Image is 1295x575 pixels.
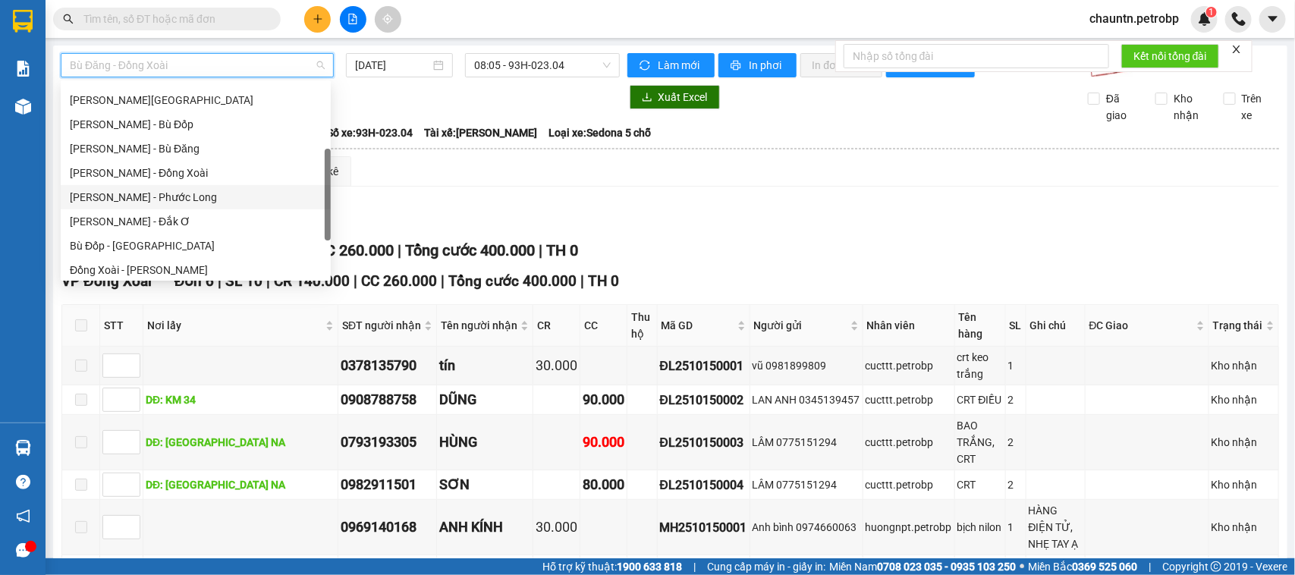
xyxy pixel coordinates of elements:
div: Kho nhận [1212,357,1276,374]
td: DŨNG [437,385,533,415]
button: downloadXuất Excel [630,85,720,109]
td: 0378135790 [338,347,437,385]
span: 08:05 - 93H-023.04 [474,54,610,77]
td: SƠN [437,470,533,500]
div: crt keo trắng [957,349,1003,382]
td: 0982911501 [338,470,437,500]
span: SĐT người nhận [342,317,421,334]
div: DĐ: [GEOGRAPHIC_DATA] NA [146,434,335,451]
span: Mã GD [662,317,734,334]
div: cucttt.petrobp [866,391,952,408]
td: MH2510150001 [658,500,750,555]
th: Nhân viên [863,305,955,347]
div: Kho nhận [1212,391,1276,408]
div: 0982911501 [341,474,434,495]
div: Hồ Chí Minh - Đắk Ơ [61,209,331,234]
button: printerIn phơi [718,53,797,77]
span: | [441,272,445,290]
div: Bù Đốp - [GEOGRAPHIC_DATA] [70,237,322,254]
td: ĐL2510150003 [658,415,750,470]
span: Đã giao [1100,90,1144,124]
div: HÙNG [439,432,530,453]
div: bịch nilon [957,519,1003,536]
div: MH2510150001 [660,518,747,537]
div: 2 [1008,434,1023,451]
div: 0793193305 [341,432,434,453]
img: solution-icon [15,61,31,77]
button: caret-down [1259,6,1286,33]
div: ĐL2510150002 [660,391,747,410]
sup: 1 [1206,7,1217,17]
div: cucttt.petrobp [866,476,952,493]
span: | [266,272,270,290]
div: 80.000 [583,474,624,495]
span: | [218,272,222,290]
span: Xuất Excel [659,89,708,105]
div: [PERSON_NAME] - Bù Đăng [70,140,322,157]
span: Đơn 6 [174,272,215,290]
th: CC [580,305,627,347]
button: In đơn chọn [800,53,883,77]
div: 1 [1008,519,1023,536]
span: copyright [1211,561,1221,572]
span: sync [640,60,652,72]
span: Nơi lấy [147,317,322,334]
span: Cung cấp máy in - giấy in: [707,558,825,575]
span: | [693,558,696,575]
span: download [642,92,652,104]
img: warehouse-icon [15,440,31,456]
input: 15/10/2025 [355,57,430,74]
div: tín [439,355,530,376]
div: Hồ Chí Minh - Đồng Xoài [61,161,331,185]
div: 90.000 [583,432,624,453]
div: SƠN [439,474,530,495]
div: Hồ Chí Minh - Bù Đốp [61,112,331,137]
div: Kho nhận [1212,519,1276,536]
div: vũ 0981899809 [753,357,860,374]
strong: 0369 525 060 [1072,561,1137,573]
div: Anh bình 0974660063 [753,519,860,536]
span: printer [731,60,743,72]
span: plus [313,14,323,24]
div: HÀNG ĐIỆN TỬ, NHẸ TAY Ạ [1029,502,1083,552]
span: | [580,272,584,290]
span: Miền Nam [829,558,1016,575]
div: Đồng Xoài - [PERSON_NAME] [70,262,322,278]
td: 0969140168 [338,500,437,555]
td: HÙNG [437,415,533,470]
th: Tên hàng [955,305,1006,347]
button: plus [304,6,331,33]
div: [PERSON_NAME][GEOGRAPHIC_DATA] [70,92,322,108]
div: ĐL2510150001 [660,357,747,375]
span: ĐC Giao [1089,317,1193,334]
th: Thu hộ [627,305,657,347]
div: Đồng Xoài - Hồ Chí Minh [61,258,331,282]
span: Hỗ trợ kỹ thuật: [542,558,682,575]
div: 90.000 [583,389,624,410]
span: Tài xế: [PERSON_NAME] [424,124,537,141]
span: Làm mới [659,57,703,74]
span: CC 260.000 [361,272,437,290]
td: tín [437,347,533,385]
input: Nhập số tổng đài [844,44,1109,68]
span: message [16,543,30,558]
img: phone-icon [1232,12,1246,26]
span: Kết nối tổng đài [1133,48,1207,64]
td: ANH KÍNH [437,500,533,555]
span: | [1149,558,1151,575]
div: CRT ĐIỀU [957,391,1003,408]
span: aim [382,14,393,24]
div: LÂM 0775151294 [753,434,860,451]
div: ĐL2510150003 [660,433,747,452]
img: icon-new-feature [1198,12,1212,26]
span: 1 [1209,7,1214,17]
span: Bù Đăng - Đồng Xoài [70,54,325,77]
span: Kho nhận [1168,90,1212,124]
span: In phơi [750,57,784,74]
td: ĐL2510150002 [658,385,750,415]
strong: 1900 633 818 [617,561,682,573]
img: logo-vxr [13,10,33,33]
span: Miền Bắc [1028,558,1137,575]
button: Kết nối tổng đài [1121,44,1219,68]
div: 30.000 [536,355,577,376]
